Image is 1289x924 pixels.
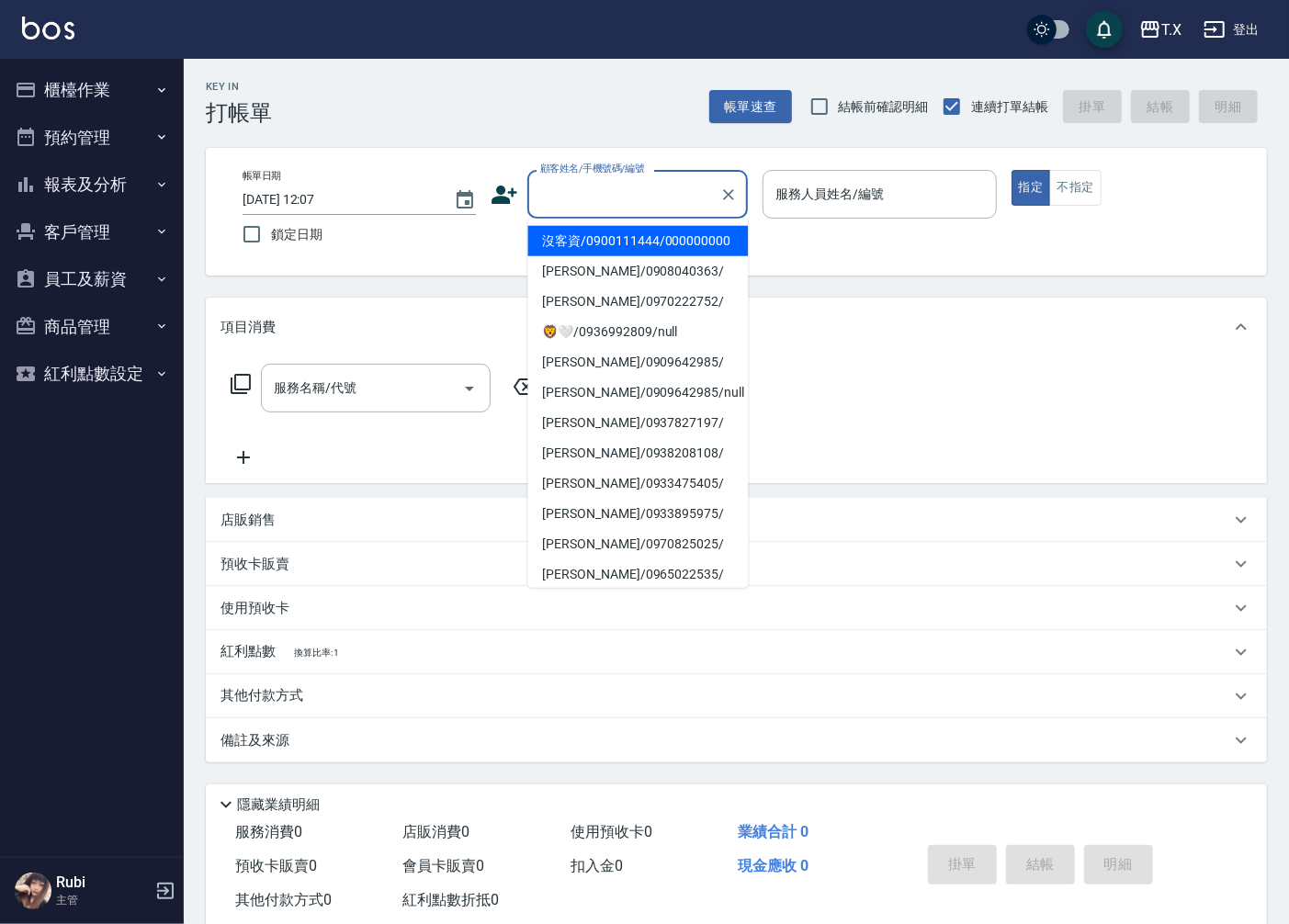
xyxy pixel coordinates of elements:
[709,90,792,124] button: 帳單速查
[1196,13,1267,47] button: 登出
[206,586,1267,630] div: 使用預收卡
[1012,170,1051,206] button: 指定
[243,169,281,183] label: 帳單日期
[527,226,748,256] li: 沒客資/0900111444/000000000
[527,408,748,438] li: [PERSON_NAME]/0937827197/
[739,823,809,840] span: 業績合計 0
[235,857,317,874] span: 預收卡販賣 0
[7,161,176,208] button: 報表及分析
[7,255,176,303] button: 員工及薪資
[220,642,339,662] p: 紅利點數
[527,468,748,499] li: [PERSON_NAME]/0933475405/
[206,498,1267,542] div: 店販銷售
[527,529,748,559] li: [PERSON_NAME]/0970825025/
[206,81,272,93] h2: Key In
[1049,170,1101,206] button: 不指定
[1086,11,1123,48] button: save
[235,891,332,908] span: 其他付款方式 0
[540,162,645,175] label: 顧客姓名/手機號碼/編號
[1161,18,1182,41] div: T.X
[7,114,176,162] button: 預約管理
[7,208,176,256] button: 客戶管理
[294,648,340,658] span: 換算比率: 1
[527,499,748,529] li: [PERSON_NAME]/0933895975/
[206,630,1267,674] div: 紅利點數換算比率: 1
[443,178,487,222] button: Choose date, selected date is 2025-09-23
[206,718,1267,762] div: 備註及來源
[571,857,623,874] span: 扣入金 0
[403,891,500,908] span: 紅利點數折抵 0
[220,555,289,574] p: 預收卡販賣
[7,303,176,351] button: 商品管理
[527,377,748,408] li: [PERSON_NAME]/0909642985/null
[220,686,312,706] p: 其他付款方式
[7,350,176,398] button: 紅利點數設定
[206,542,1267,586] div: 預收卡販賣
[455,374,484,403] button: Open
[571,823,652,840] span: 使用預收卡 0
[22,17,74,39] img: Logo
[56,892,150,908] p: 主管
[527,256,748,287] li: [PERSON_NAME]/0908040363/
[220,318,276,337] p: 項目消費
[527,317,748,347] li: 🦁️🤍/0936992809/null
[56,873,150,892] h5: Rubi
[403,823,470,840] span: 店販消費 0
[527,559,748,590] li: [PERSON_NAME]/0965022535/
[271,225,322,244] span: 鎖定日期
[206,100,272,126] h3: 打帳單
[220,511,276,530] p: 店販銷售
[971,97,1048,117] span: 連續打單結帳
[1132,11,1189,49] button: T.X
[220,599,289,618] p: 使用預收卡
[716,182,741,208] button: Clear
[527,438,748,468] li: [PERSON_NAME]/0938208108/
[237,795,320,815] p: 隱藏業績明細
[7,66,176,114] button: 櫃檯作業
[15,873,51,909] img: Person
[739,857,809,874] span: 現金應收 0
[206,298,1267,356] div: 項目消費
[235,823,302,840] span: 服務消費 0
[839,97,929,117] span: 結帳前確認明細
[206,674,1267,718] div: 其他付款方式
[220,731,289,750] p: 備註及來源
[527,347,748,377] li: [PERSON_NAME]/0909642985/
[403,857,485,874] span: 會員卡販賣 0
[527,287,748,317] li: [PERSON_NAME]/0970222752/
[243,185,435,215] input: YYYY/MM/DD hh:mm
